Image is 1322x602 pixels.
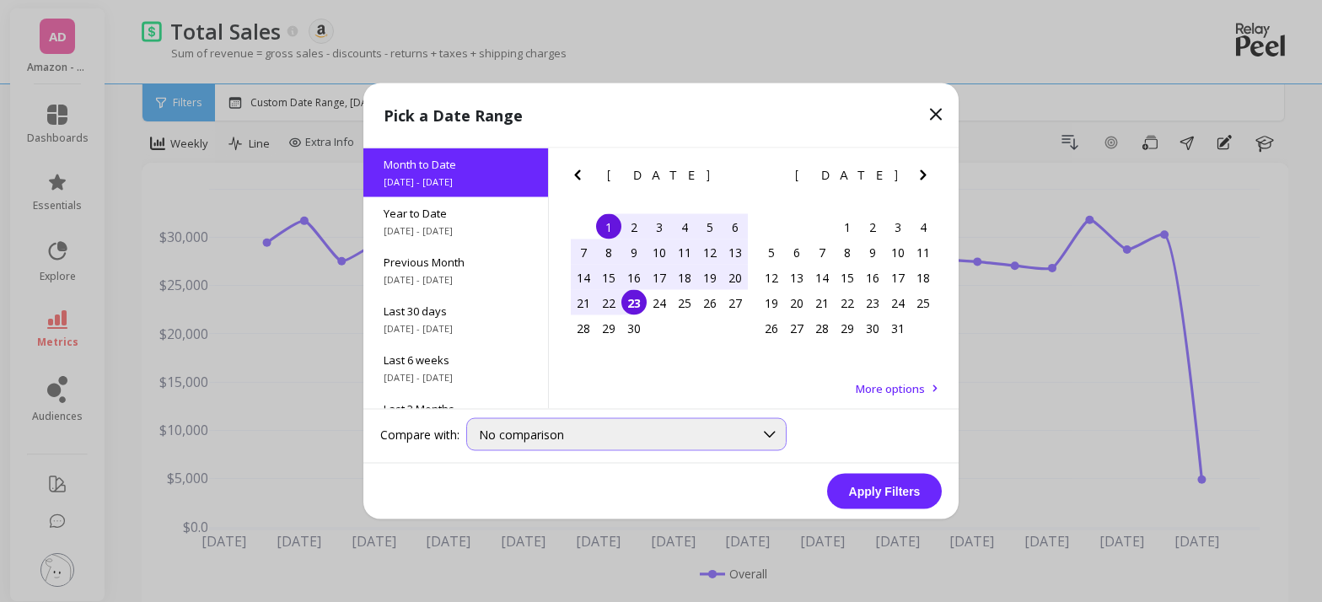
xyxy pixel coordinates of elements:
div: Choose Sunday, October 26th, 2025 [759,315,784,341]
div: Choose Wednesday, October 15th, 2025 [835,265,860,290]
span: Month to Date [384,157,528,172]
span: [DATE] - [DATE] [384,371,528,384]
button: Previous Month [567,165,594,192]
span: [DATE] - [DATE] [384,273,528,287]
div: Choose Thursday, September 25th, 2025 [672,290,697,315]
div: Choose Friday, October 24th, 2025 [885,290,911,315]
div: Choose Friday, October 17th, 2025 [885,265,911,290]
span: [DATE] [795,169,900,182]
div: Choose Monday, October 27th, 2025 [784,315,809,341]
div: Choose Friday, September 26th, 2025 [697,290,723,315]
div: Choose Tuesday, October 14th, 2025 [809,265,835,290]
div: month 2025-10 [759,214,936,341]
div: Choose Monday, October 20th, 2025 [784,290,809,315]
div: Choose Monday, September 1st, 2025 [596,214,621,239]
div: Choose Thursday, September 11th, 2025 [672,239,697,265]
div: Choose Sunday, October 12th, 2025 [759,265,784,290]
div: Choose Sunday, September 14th, 2025 [571,265,596,290]
div: Choose Tuesday, September 2nd, 2025 [621,214,647,239]
div: Choose Thursday, October 30th, 2025 [860,315,885,341]
div: Choose Saturday, October 25th, 2025 [911,290,936,315]
div: Choose Friday, September 12th, 2025 [697,239,723,265]
div: Choose Sunday, September 21st, 2025 [571,290,596,315]
div: Choose Monday, October 13th, 2025 [784,265,809,290]
div: Choose Friday, September 19th, 2025 [697,265,723,290]
div: Choose Friday, October 31st, 2025 [885,315,911,341]
div: Choose Tuesday, October 7th, 2025 [809,239,835,265]
label: Compare with: [380,426,459,443]
button: Next Month [725,165,752,192]
div: Choose Thursday, October 2nd, 2025 [860,214,885,239]
span: [DATE] - [DATE] [384,322,528,336]
button: Previous Month [755,165,782,192]
span: [DATE] - [DATE] [384,175,528,189]
div: Choose Tuesday, September 23rd, 2025 [621,290,647,315]
div: Choose Saturday, September 13th, 2025 [723,239,748,265]
div: Choose Sunday, September 7th, 2025 [571,239,596,265]
div: Choose Monday, September 15th, 2025 [596,265,621,290]
div: Choose Saturday, September 27th, 2025 [723,290,748,315]
div: Choose Saturday, September 6th, 2025 [723,214,748,239]
div: Choose Thursday, October 23rd, 2025 [860,290,885,315]
div: Choose Monday, September 22nd, 2025 [596,290,621,315]
div: Choose Tuesday, September 30th, 2025 [621,315,647,341]
button: Apply Filters [827,474,942,509]
div: Choose Sunday, October 19th, 2025 [759,290,784,315]
div: Choose Thursday, October 9th, 2025 [860,239,885,265]
div: Choose Saturday, September 20th, 2025 [723,265,748,290]
span: [DATE] - [DATE] [384,224,528,238]
div: Choose Wednesday, September 17th, 2025 [647,265,672,290]
div: Choose Thursday, September 4th, 2025 [672,214,697,239]
div: Choose Wednesday, October 1st, 2025 [835,214,860,239]
div: Choose Wednesday, September 3rd, 2025 [647,214,672,239]
div: Choose Tuesday, September 9th, 2025 [621,239,647,265]
div: Choose Monday, October 6th, 2025 [784,239,809,265]
div: Choose Saturday, October 18th, 2025 [911,265,936,290]
div: Choose Tuesday, September 16th, 2025 [621,265,647,290]
span: Last 30 days [384,304,528,319]
div: Choose Monday, September 29th, 2025 [596,315,621,341]
div: Choose Saturday, October 4th, 2025 [911,214,936,239]
div: Choose Saturday, October 11th, 2025 [911,239,936,265]
span: More options [856,381,925,396]
button: Next Month [913,165,940,192]
div: Choose Wednesday, October 29th, 2025 [835,315,860,341]
div: month 2025-09 [571,214,748,341]
div: Choose Wednesday, October 22nd, 2025 [835,290,860,315]
div: Choose Tuesday, October 21st, 2025 [809,290,835,315]
div: Choose Friday, September 5th, 2025 [697,214,723,239]
span: Year to Date [384,206,528,221]
div: Choose Sunday, October 5th, 2025 [759,239,784,265]
p: Pick a Date Range [384,104,523,127]
div: Choose Wednesday, October 8th, 2025 [835,239,860,265]
span: No comparison [479,427,564,443]
span: [DATE] [607,169,712,182]
div: Choose Friday, October 3rd, 2025 [885,214,911,239]
div: Choose Tuesday, October 28th, 2025 [809,315,835,341]
div: Choose Monday, September 8th, 2025 [596,239,621,265]
div: Choose Wednesday, September 24th, 2025 [647,290,672,315]
span: Previous Month [384,255,528,270]
div: Choose Sunday, September 28th, 2025 [571,315,596,341]
div: Choose Wednesday, September 10th, 2025 [647,239,672,265]
span: Last 3 Months [384,401,528,417]
div: Choose Thursday, October 16th, 2025 [860,265,885,290]
div: Choose Thursday, September 18th, 2025 [672,265,697,290]
div: Choose Friday, October 10th, 2025 [885,239,911,265]
span: Last 6 weeks [384,352,528,368]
